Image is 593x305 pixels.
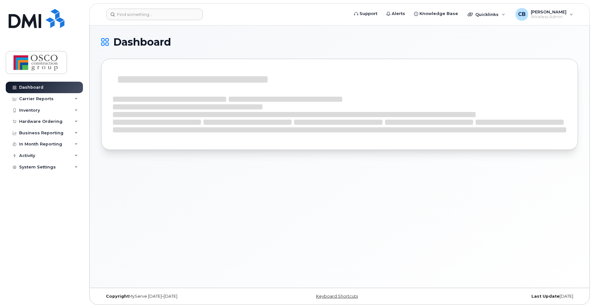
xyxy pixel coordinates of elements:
span: Dashboard [113,37,171,47]
a: Keyboard Shortcuts [316,294,358,299]
strong: Last Update [531,294,560,299]
strong: Copyright [106,294,129,299]
div: MyServe [DATE]–[DATE] [101,294,260,299]
div: [DATE] [419,294,578,299]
